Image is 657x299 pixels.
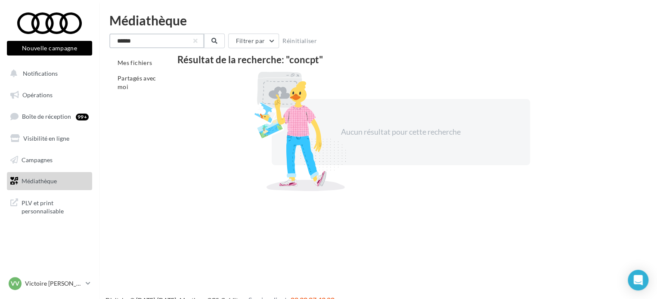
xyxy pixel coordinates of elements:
button: Filtrer par [228,34,279,48]
div: 99+ [76,114,89,120]
p: Victoire [PERSON_NAME] [25,279,82,288]
a: PLV et print personnalisable [5,194,94,219]
span: Médiathèque [22,177,57,185]
span: Campagnes [22,156,53,163]
a: Visibilité en ligne [5,129,94,148]
span: Aucun résultat pour cette recherche [341,127,461,136]
span: Notifications [23,70,58,77]
a: Campagnes [5,151,94,169]
span: Visibilité en ligne [23,135,69,142]
div: Open Intercom Messenger [628,270,648,290]
span: Mes fichiers [118,59,152,66]
span: Partagés avec moi [118,74,156,90]
a: Médiathèque [5,172,94,190]
button: Réinitialiser [279,36,320,46]
span: PLV et print personnalisable [22,197,89,216]
a: VV Victoire [PERSON_NAME] [7,275,92,292]
button: Nouvelle campagne [7,41,92,55]
a: Boîte de réception99+ [5,107,94,126]
a: Opérations [5,86,94,104]
span: VV [11,279,19,288]
div: Médiathèque [109,14,647,27]
span: Boîte de réception [22,113,71,120]
button: Notifications [5,65,90,83]
div: Résultat de la recherche: "concpt" [177,55,624,65]
span: Opérations [22,91,53,99]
